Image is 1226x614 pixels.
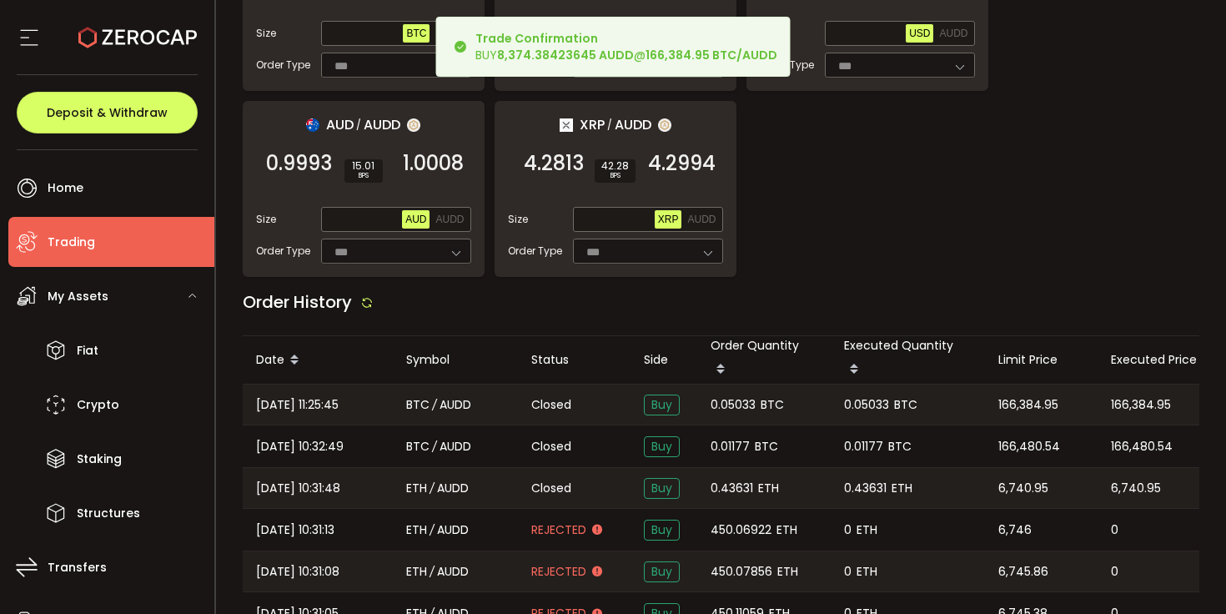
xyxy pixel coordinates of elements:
[531,563,586,581] span: Rejected
[306,118,319,132] img: aud_portfolio.svg
[998,562,1048,581] span: 6,745.86
[432,24,467,43] button: USDC
[998,479,1048,498] span: 6,740.95
[406,521,427,540] span: ETH
[432,395,437,415] em: /
[1111,479,1161,498] span: 6,740.95
[432,437,437,456] em: /
[256,521,334,540] span: [DATE] 10:31:13
[844,479,887,498] span: 0.43631
[844,562,852,581] span: 0
[888,437,912,456] span: BTC
[356,118,361,133] em: /
[77,501,140,526] span: Structures
[406,395,430,415] span: BTC
[658,214,679,225] span: XRP
[48,284,108,309] span: My Assets
[1111,395,1171,415] span: 166,384.95
[256,58,310,73] span: Order Type
[711,437,750,456] span: 0.01177
[831,336,985,384] div: Executed Quantity
[393,350,518,370] div: Symbol
[857,562,877,581] span: ETH
[256,479,340,498] span: [DATE] 10:31:48
[755,437,778,456] span: BTC
[648,155,716,172] span: 4.2994
[1111,521,1118,540] span: 0
[406,562,427,581] span: ETH
[326,114,354,135] span: AUD
[684,210,719,229] button: AUDD
[256,437,344,456] span: [DATE] 10:32:49
[607,118,612,133] em: /
[531,396,571,414] span: Closed
[909,28,930,39] span: USD
[437,562,469,581] span: AUDD
[430,521,435,540] em: /
[646,47,777,63] b: 166,384.95 BTC/AUDD
[711,521,771,540] span: 450.06922
[77,447,122,471] span: Staking
[1111,437,1173,456] span: 166,480.54
[892,479,912,498] span: ETH
[531,438,571,455] span: Closed
[256,562,339,581] span: [DATE] 10:31:08
[844,521,852,540] span: 0
[601,161,629,171] span: 42.28
[655,210,682,229] button: XRP
[406,437,430,456] span: BTC
[531,521,586,539] span: Rejected
[776,521,797,540] span: ETH
[531,480,571,497] span: Closed
[777,562,798,581] span: ETH
[644,520,680,541] span: Buy
[518,350,631,370] div: Status
[711,395,756,415] span: 0.05033
[406,28,426,39] span: BTC
[711,479,753,498] span: 0.43631
[687,214,716,225] span: AUDD
[697,336,831,384] div: Order Quantity
[939,28,967,39] span: AUDD
[475,30,598,47] b: Trade Confirmation
[894,395,917,415] span: BTC
[440,395,471,415] span: AUDD
[560,118,573,132] img: xrp_portfolio.png
[658,118,671,132] img: zuPXiwguUFiBOIQyqLOiXsnnNitlx7q4LCwEbLHADjIpTka+Lip0HH8D0VTrd02z+wEAAAAASUVORK5CYII=
[644,561,680,582] span: Buy
[48,556,107,580] span: Transfers
[405,214,426,225] span: AUD
[256,244,310,259] span: Order Type
[601,171,629,181] i: BPS
[435,214,464,225] span: AUDD
[1111,562,1118,581] span: 0
[936,24,971,43] button: AUDD
[437,521,469,540] span: AUDD
[844,395,889,415] span: 0.05033
[437,479,469,498] span: AUDD
[644,395,680,415] span: Buy
[406,479,427,498] span: ETH
[508,244,562,259] span: Order Type
[1143,534,1226,614] iframe: Chat Widget
[48,230,95,254] span: Trading
[407,118,420,132] img: zuPXiwguUFiBOIQyqLOiXsnnNitlx7q4LCwEbLHADjIpTka+Lip0HH8D0VTrd02z+wEAAAAASUVORK5CYII=
[1098,350,1210,370] div: Executed Price
[243,346,393,375] div: Date
[256,395,339,415] span: [DATE] 11:25:45
[998,521,1032,540] span: 6,746
[497,47,634,63] b: 8,374.38423645 AUDD
[17,92,198,133] button: Deposit & Withdraw
[508,212,528,227] span: Size
[475,30,777,63] div: BUY @
[631,350,697,370] div: Side
[364,114,400,135] span: AUDD
[644,436,680,457] span: Buy
[266,155,332,172] span: 0.9993
[615,114,651,135] span: AUDD
[351,161,376,171] span: 15.01
[432,210,467,229] button: AUDD
[857,521,877,540] span: ETH
[77,393,119,417] span: Crypto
